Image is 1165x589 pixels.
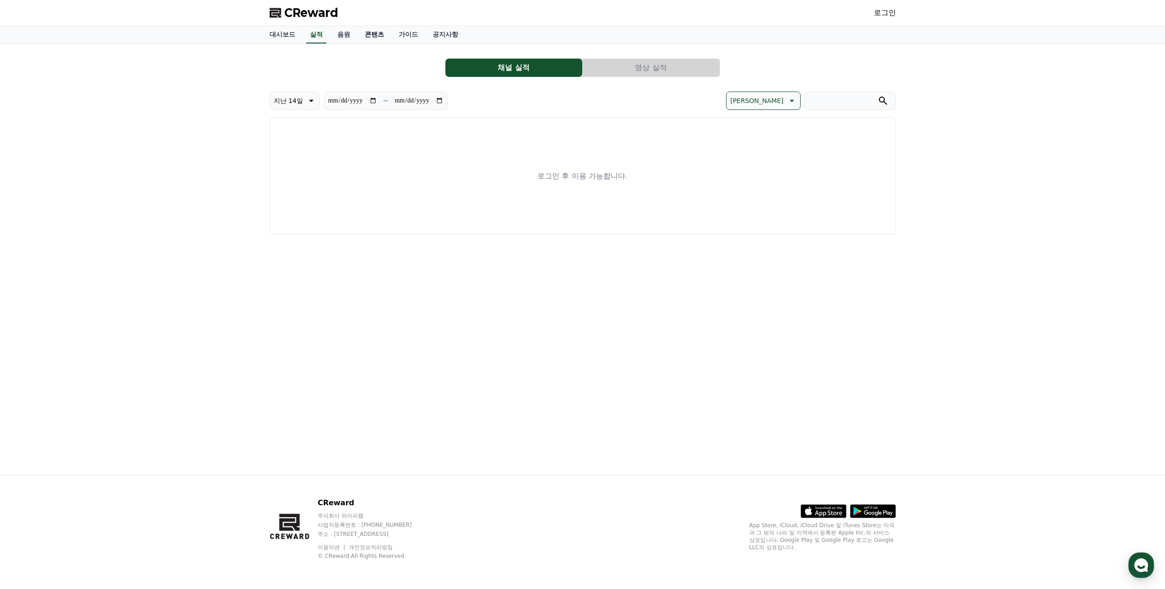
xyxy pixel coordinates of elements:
[318,552,429,560] p: © CReward All Rights Reserved.
[749,522,896,551] p: App Store, iCloud, iCloud Drive 및 iTunes Store는 미국과 그 밖의 나라 및 지역에서 등록된 Apple Inc.의 서비스 상표입니다. Goo...
[262,26,303,43] a: 대시보드
[318,512,429,519] p: 주식회사 와이피랩
[318,530,429,538] p: 주소 : [STREET_ADDRESS]
[318,497,429,508] p: CReward
[874,7,896,18] a: 로그인
[445,59,582,77] button: 채널 실적
[445,59,583,77] a: 채널 실적
[425,26,466,43] a: 공지사항
[274,94,303,107] p: 지난 14일
[29,304,34,311] span: 홈
[306,26,326,43] a: 실적
[3,290,60,313] a: 홈
[349,544,393,551] a: 개인정보처리방침
[60,290,118,313] a: 대화
[383,95,389,106] p: ~
[284,5,338,20] span: CReward
[583,59,720,77] a: 영상 실적
[537,171,627,182] p: 로그인 후 이용 가능합니다.
[583,59,720,77] button: 영상 실적
[118,290,176,313] a: 설정
[330,26,358,43] a: 음원
[391,26,425,43] a: 가이드
[358,26,391,43] a: 콘텐츠
[726,92,800,110] button: [PERSON_NAME]
[270,5,338,20] a: CReward
[84,304,95,312] span: 대화
[730,94,783,107] p: [PERSON_NAME]
[318,544,347,551] a: 이용약관
[270,92,320,110] button: 지난 14일
[318,521,429,529] p: 사업자등록번호 : [PHONE_NUMBER]
[141,304,152,311] span: 설정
